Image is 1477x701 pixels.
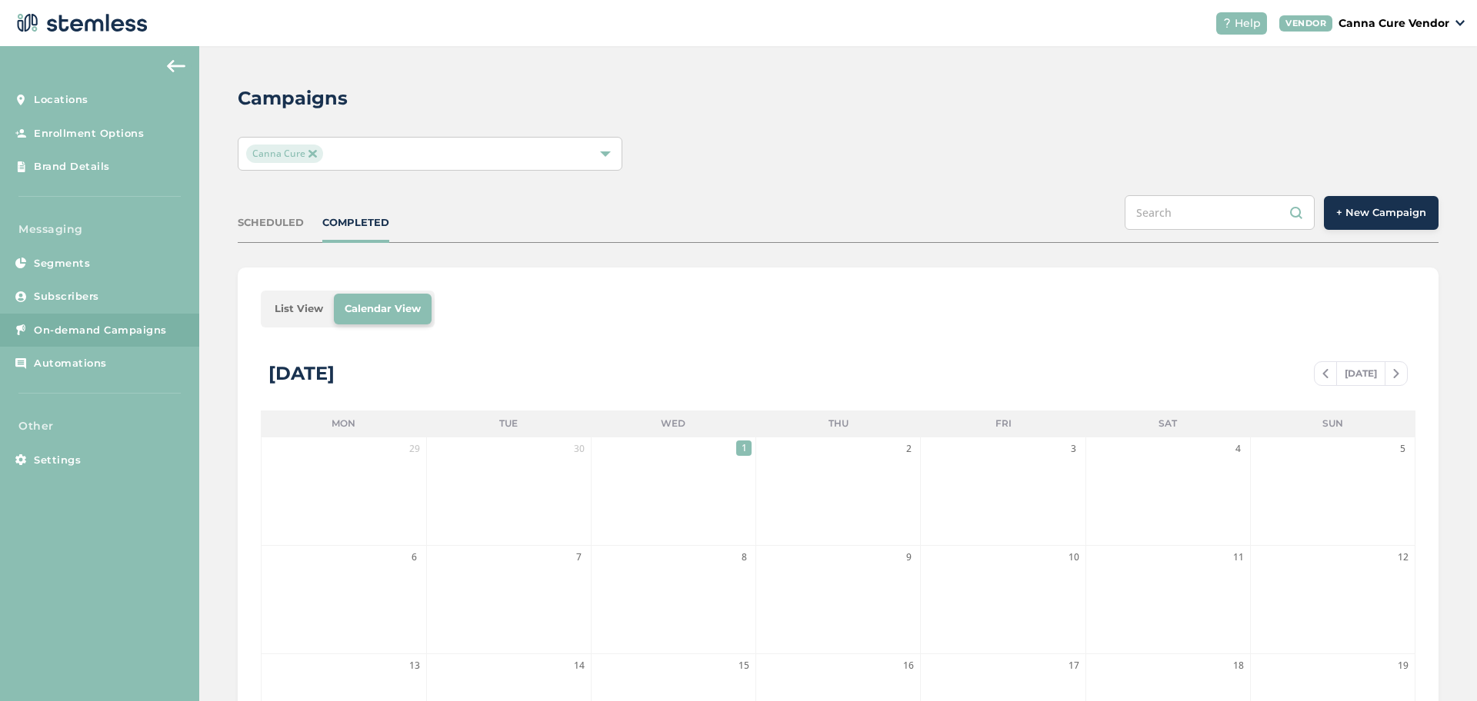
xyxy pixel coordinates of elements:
[591,410,755,437] li: Wed
[34,289,99,304] span: Subscribers
[261,410,425,437] li: Mon
[426,410,591,437] li: Tue
[1395,441,1411,457] span: 5
[1222,18,1232,28] img: icon-help-white-03924b79.svg
[34,256,90,271] span: Segments
[921,410,1085,437] li: Fri
[901,550,916,565] span: 9
[238,215,304,231] div: SCHEDULED
[1066,441,1082,457] span: 3
[238,85,348,112] h2: Campaigns
[1085,410,1250,437] li: Sat
[1235,15,1261,32] span: Help
[1066,658,1082,673] span: 17
[407,550,422,565] span: 6
[246,145,322,163] span: Canna Cure
[1231,658,1246,673] span: 18
[1066,550,1082,565] span: 10
[34,126,144,141] span: Enrollment Options
[756,410,921,437] li: Thu
[34,92,88,108] span: Locations
[736,550,752,565] span: 8
[322,215,389,231] div: COMPLETED
[1324,196,1439,230] button: + New Campaign
[167,60,185,72] img: icon-arrow-back-accent-c549486e.svg
[264,294,334,324] li: List View
[901,658,916,673] span: 16
[1231,550,1246,565] span: 11
[407,658,422,673] span: 13
[1455,20,1465,26] img: icon_down-arrow-small-66adaf34.svg
[1336,362,1385,385] span: [DATE]
[334,294,432,324] li: Calendar View
[1251,410,1415,437] li: Sun
[1395,658,1411,673] span: 19
[1393,369,1399,378] img: icon-chevron-right-bae969c5.svg
[901,441,916,457] span: 2
[407,441,422,457] span: 29
[34,159,110,174] span: Brand Details
[1231,441,1246,457] span: 4
[1125,195,1315,230] input: Search
[1279,15,1332,32] div: VENDOR
[1400,627,1477,701] iframe: Chat Widget
[1322,369,1329,378] img: icon-chevron-left-b8c47ebb.svg
[572,441,587,457] span: 30
[1336,205,1426,221] span: + New Campaign
[34,453,81,468] span: Settings
[572,550,587,565] span: 7
[1395,550,1411,565] span: 12
[736,440,752,456] span: 1
[572,658,587,673] span: 14
[34,356,107,371] span: Automations
[268,360,335,387] div: [DATE]
[1339,15,1449,32] p: Canna Cure Vendor
[34,323,167,338] span: On-demand Campaigns
[736,658,752,673] span: 15
[308,150,316,158] img: icon-close-accent-8a337256.svg
[12,8,148,38] img: logo-dark-0685b13c.svg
